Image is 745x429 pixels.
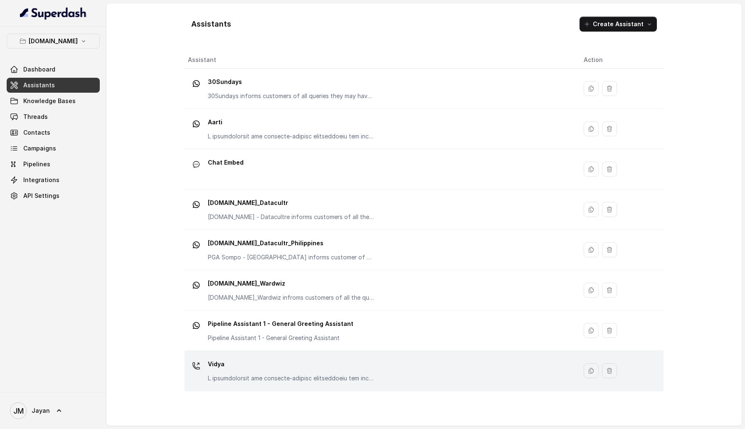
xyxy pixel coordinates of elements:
[208,92,374,100] p: 30Sundays informs customers of all queries they may have regarding the products/ offerings
[32,407,50,415] span: Jayan
[208,277,374,290] p: [DOMAIN_NAME]_Wardwiz
[208,374,374,382] p: L ipsumdolorsit ame consecte-adipisc elitseddoeiu tem incidi ut lab etdol magna al enimadm ven qu...
[23,128,50,137] span: Contacts
[7,399,100,422] a: Jayan
[7,188,100,203] a: API Settings
[23,113,48,121] span: Threads
[580,17,657,32] button: Create Assistant
[7,173,100,187] a: Integrations
[208,237,374,250] p: [DOMAIN_NAME]_Datacultr_Philippines
[23,97,76,105] span: Knowledge Bases
[208,213,374,221] p: [DOMAIN_NAME] - Datacultre informs customers of all the queries they have related to any of the p...
[208,156,244,169] p: Chat Embed
[23,192,59,200] span: API Settings
[7,62,100,77] a: Dashboard
[185,52,577,69] th: Assistant
[23,81,55,89] span: Assistants
[7,94,100,108] a: Knowledge Bases
[208,132,374,141] p: L ipsumdolorsit ame consecte-adipisc elitseddoeiu tem incidi ut lab etdol magna al enimadm ven qu...
[208,116,374,129] p: Aarti
[191,17,231,31] h1: Assistants
[7,157,100,172] a: Pipelines
[208,75,374,89] p: 30Sundays
[208,253,374,261] p: PGA Sompo - [GEOGRAPHIC_DATA] informs customer of all queries they have related to any of the pro...
[20,7,87,20] img: light.svg
[29,36,78,46] p: [DOMAIN_NAME]
[7,78,100,93] a: Assistants
[23,144,56,153] span: Campaigns
[7,141,100,156] a: Campaigns
[7,109,100,124] a: Threads
[23,176,59,184] span: Integrations
[577,52,664,69] th: Action
[208,334,353,342] p: Pipeline Assistant 1 - General Greeting Assistant
[23,160,50,168] span: Pipelines
[7,34,100,49] button: [DOMAIN_NAME]
[208,357,374,371] p: Vidya
[208,196,374,210] p: [DOMAIN_NAME]_Datacultr
[208,293,374,302] p: [DOMAIN_NAME]_Wardwiz infroms customers of all the queries related to the Wardwiz products/ plans...
[23,65,55,74] span: Dashboard
[13,407,24,415] text: JM
[208,317,353,330] p: Pipeline Assistant 1 - General Greeting Assistant
[7,125,100,140] a: Contacts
